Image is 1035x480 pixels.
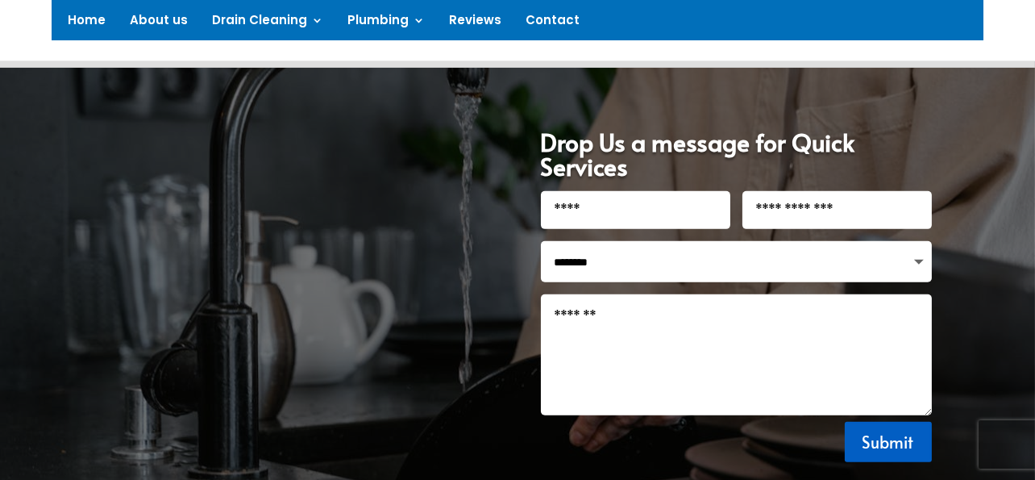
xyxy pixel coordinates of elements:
a: Reviews [449,15,501,32]
a: Home [68,15,106,32]
h1: Drop Us a message for Quick Services [540,130,931,191]
a: About us [130,15,188,32]
a: Drain Cleaning [212,15,323,32]
a: Plumbing [347,15,425,32]
a: Contact [526,15,580,32]
button: Submit [845,422,932,462]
